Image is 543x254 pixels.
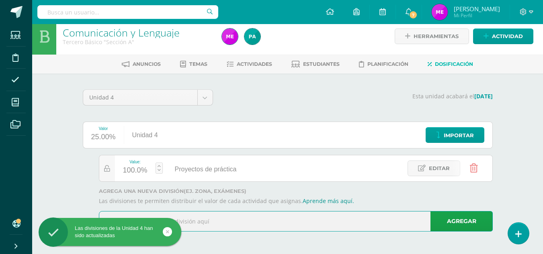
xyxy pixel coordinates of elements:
a: Anuncios [122,58,161,71]
a: Actividades [227,58,272,71]
div: Las divisiones de la Unidad 4 han sido actualizadas [39,225,181,239]
span: Anuncios [133,61,161,67]
div: Valor [91,126,116,131]
a: Estudiantes [291,58,340,71]
a: Planificación [359,58,408,71]
span: Editar [429,161,450,176]
a: Actividad [473,28,533,44]
p: Las divisiones te permiten distribuir el valor de cada actividad que asignas. [99,197,493,205]
img: f0e654219e4525b0f5d703f555697591.png [222,28,238,45]
img: 25cbe30f78927f3be28dbebb0b80f141.png [244,28,260,45]
span: Actividades [237,61,272,67]
span: Estudiantes [303,61,340,67]
span: Actividad [492,29,523,44]
div: Unidad 4 [124,122,166,148]
a: Herramientas [395,28,469,44]
span: Herramientas [414,29,459,44]
a: Agregar [430,211,493,232]
h1: Comunicación y Lenguaje [63,27,212,38]
div: 25.00% [91,131,116,144]
div: 100.0% [123,164,148,177]
a: Comunicación y Lenguaje [63,26,180,39]
strong: (ej. Zona, Exámenes) [184,188,246,194]
a: Dosificación [428,58,473,71]
a: Unidad 4 [83,90,213,105]
span: Unidad 4 [89,90,191,105]
a: Importar [426,127,484,143]
input: Busca un usuario... [37,5,218,19]
span: Planificación [367,61,408,67]
div: Tercero Básico 'Sección A' [63,38,212,46]
span: Dosificación [435,61,473,67]
a: Temas [180,58,207,71]
span: Proyectos de práctica [175,166,237,173]
span: Temas [189,61,207,67]
strong: [DATE] [474,92,493,100]
span: Mi Perfil [454,12,500,19]
img: f0e654219e4525b0f5d703f555697591.png [432,4,448,20]
a: Aprende más aquí. [303,197,354,205]
p: Esta unidad acabará el [223,93,493,100]
span: Importar [444,128,474,143]
label: Agrega una nueva división [99,188,493,194]
input: Escribe el nombre de la división aquí [99,211,492,231]
span: 7 [409,10,418,19]
div: Value: [123,160,148,164]
span: [PERSON_NAME] [454,5,500,13]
